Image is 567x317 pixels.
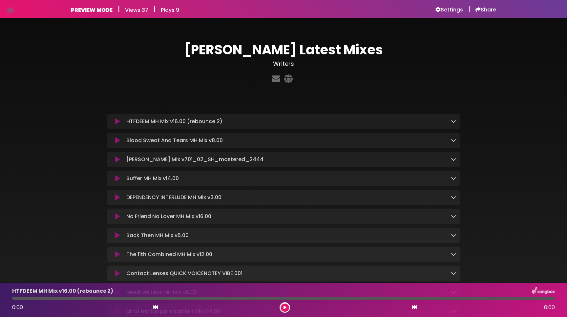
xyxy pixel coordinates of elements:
[126,251,212,258] p: The 11th Combined MH Mix v12.00
[475,7,496,13] a: Share
[126,156,263,163] p: [PERSON_NAME] Mix v701_02_SH_mastered_2444
[126,213,211,220] p: No Friend No Lover MH Mix v16.00
[126,137,223,144] p: Blood Sweat And Tears MH Mix v8.00
[126,118,222,125] p: HTFDEEM MH Mix v16.00 (rebounce 2)
[154,5,156,13] h5: |
[126,175,179,182] p: Suffer MH Mix v14.00
[107,60,460,67] h3: Writers
[118,5,120,13] h5: |
[435,7,463,13] a: Settings
[126,194,221,201] p: DEPENDENCY INTERLUDE MH Mix v3.00
[126,232,189,239] p: Back Then MH Mix v5.00
[125,7,148,13] h6: Views 37
[107,42,460,58] h1: [PERSON_NAME] Latest Mixes
[532,287,555,295] img: songbox-logo-white.png
[161,7,179,13] h6: Plays 9
[12,287,113,295] p: HTFDEEM MH Mix v16.00 (rebounce 2)
[544,304,555,311] span: 0:00
[71,7,113,13] h6: PREVIEW MODE
[126,270,242,277] p: Contact Lenses QUICK VOICENOTEY VIBE 001
[12,304,23,311] span: 0:00
[468,5,470,13] h5: |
